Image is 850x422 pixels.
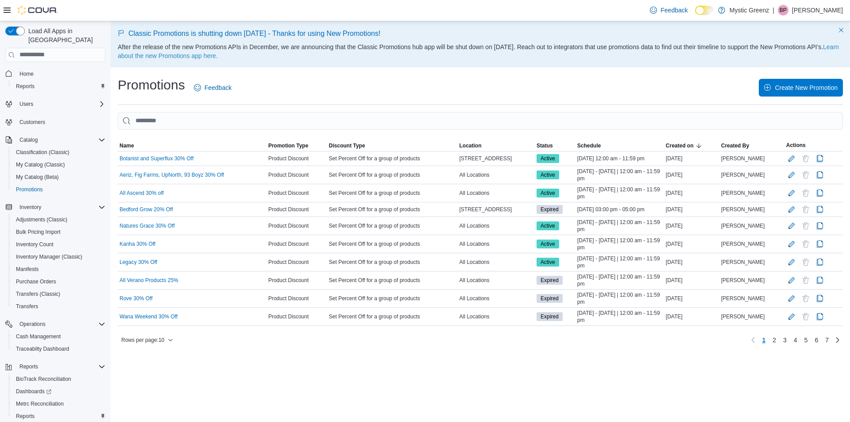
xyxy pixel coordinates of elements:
a: Adjustments (Classic) [12,214,71,225]
button: Delete Promotion [800,204,811,215]
span: Active [541,155,555,163]
button: Users [2,98,109,110]
div: [DATE] [664,311,719,322]
button: Operations [16,319,49,329]
span: Inventory Manager (Classic) [16,253,82,260]
div: [DATE] [664,221,719,231]
h1: Promotions [118,76,185,94]
button: Edit Promotion [786,239,797,249]
span: All Locations [459,222,489,229]
button: Delete Promotion [800,188,811,198]
div: Set Percent Off for a group of products [327,221,458,231]
a: Wana Weekend 30% Off [120,313,178,320]
span: Classification (Classic) [16,149,70,156]
p: Mystic Greenz [730,5,769,15]
span: [STREET_ADDRESS] [459,206,512,213]
span: Product Discount [268,206,309,213]
span: [DATE] - [DATE] | 12:00 am - 11:59 pm [577,219,662,233]
span: Expired [537,276,563,285]
button: Edit Promotion [786,188,797,198]
span: Active [537,189,559,197]
button: Delete Promotion [800,275,811,286]
span: 7 [825,336,829,345]
button: Clone Promotion [815,311,825,322]
a: All Verano Products 25% [120,277,178,284]
span: Cash Management [12,331,105,342]
span: 1 [762,336,765,345]
button: Inventory Count [9,238,109,251]
span: All Locations [459,240,489,248]
button: Clone Promotion [815,170,825,180]
span: [PERSON_NAME] [721,313,765,320]
div: Set Percent Off for a group of products [327,239,458,249]
span: Active [541,189,555,197]
span: Promotions [16,186,43,193]
p: After the release of the new Promotions APIs in December, we are announcing that the Classic Prom... [118,43,843,60]
button: Classification (Classic) [9,146,109,159]
span: Expired [541,205,559,213]
a: Page 6 of 7 [811,333,822,347]
a: Inventory Count [12,239,57,250]
button: Created By [719,140,784,151]
span: Operations [19,321,46,328]
a: All Ascend 30% off [120,190,164,197]
span: Feedback [661,6,688,15]
a: BioTrack Reconciliation [12,374,75,384]
span: Expired [541,313,559,321]
a: Purchase Orders [12,276,60,287]
div: [DATE] [664,275,719,286]
button: Location [457,140,535,151]
span: [DATE] - [DATE] | 12:00 am - 11:59 pm [577,273,662,287]
span: [DATE] - [DATE] | 12:00 am - 11:59 pm [577,237,662,251]
span: [PERSON_NAME] [721,190,765,197]
span: Traceabilty Dashboard [12,344,105,354]
div: [DATE] [664,153,719,164]
div: [DATE] [664,188,719,198]
div: Set Percent Off for a group of products [327,257,458,267]
a: Page 7 of 7 [822,333,832,347]
span: [PERSON_NAME] [721,240,765,248]
button: Users [16,99,37,109]
a: Inventory Manager (Classic) [12,252,86,262]
button: Create New Promotion [759,79,843,97]
a: Promotions [12,184,46,195]
a: Botanist and Superflux 30% Off [120,155,193,162]
div: [DATE] [664,239,719,249]
span: Metrc Reconciliation [16,400,64,407]
span: Product Discount [268,222,309,229]
button: Promotions [9,183,109,196]
button: Delete Promotion [800,311,811,322]
button: Clone Promotion [815,221,825,231]
span: Created By [721,142,749,149]
span: Transfers (Classic) [12,289,105,299]
a: Transfers [12,301,42,312]
span: Product Discount [268,240,309,248]
button: Purchase Orders [9,275,109,288]
a: My Catalog (Classic) [12,159,69,170]
div: Set Percent Off for a group of products [327,153,458,164]
a: My Catalog (Beta) [12,172,62,182]
span: Home [16,68,105,79]
span: [DATE] - [DATE] | 12:00 am - 11:59 pm [577,186,662,200]
button: Adjustments (Classic) [9,213,109,226]
span: Expired [541,276,559,284]
button: Customers [2,116,109,128]
button: Status [535,140,576,151]
a: Dashboards [12,386,55,397]
button: Transfers (Classic) [9,288,109,300]
span: My Catalog (Beta) [12,172,105,182]
div: Billie Parrott [778,5,788,15]
button: Name [118,140,267,151]
span: Actions [786,142,806,149]
button: Reports [2,360,109,373]
button: My Catalog (Classic) [9,159,109,171]
button: Created on [664,140,719,151]
a: Manifests [12,264,42,275]
span: Active [541,258,555,266]
span: Customers [16,116,105,128]
span: Manifests [12,264,105,275]
span: [STREET_ADDRESS] [459,155,512,162]
ul: Pagination for table: [758,333,832,347]
button: Bulk Pricing Import [9,226,109,238]
span: Expired [541,294,559,302]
